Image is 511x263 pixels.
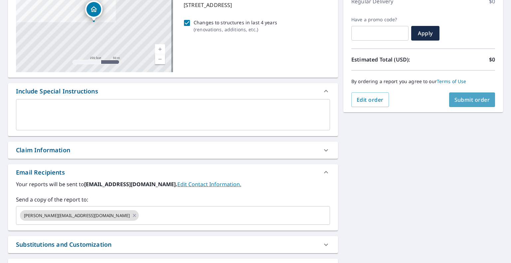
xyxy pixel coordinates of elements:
[177,181,241,188] a: EditContactInfo
[351,78,495,84] p: By ordering a report you agree to our
[85,1,102,21] div: Dropped pin, building 1, Residential property, 2401 Dunwich Dr Springfield, IL 62702
[155,54,165,64] a: Current Level 17, Zoom Out
[351,17,409,23] label: Have a promo code?
[449,92,495,107] button: Submit order
[194,26,277,33] p: ( renovations, additions, etc. )
[16,196,330,203] label: Send a copy of the report to:
[184,1,327,9] p: [STREET_ADDRESS]
[16,146,70,155] div: Claim Information
[437,78,466,84] a: Terms of Use
[16,87,98,96] div: Include Special Instructions
[489,56,495,64] p: $0
[351,92,389,107] button: Edit order
[16,168,65,177] div: Email Recipients
[417,30,434,37] span: Apply
[155,44,165,54] a: Current Level 17, Zoom In
[194,19,277,26] p: Changes to structures in last 4 years
[411,26,439,41] button: Apply
[357,96,384,103] span: Edit order
[84,181,177,188] b: [EMAIL_ADDRESS][DOMAIN_NAME].
[20,212,134,219] span: [PERSON_NAME][EMAIL_ADDRESS][DOMAIN_NAME]
[20,210,139,221] div: [PERSON_NAME][EMAIL_ADDRESS][DOMAIN_NAME]
[16,180,330,188] label: Your reports will be sent to
[454,96,490,103] span: Submit order
[8,83,338,99] div: Include Special Instructions
[8,236,338,253] div: Substitutions and Customization
[8,142,338,159] div: Claim Information
[351,56,423,64] p: Estimated Total (USD):
[8,164,338,180] div: Email Recipients
[16,240,111,249] div: Substitutions and Customization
